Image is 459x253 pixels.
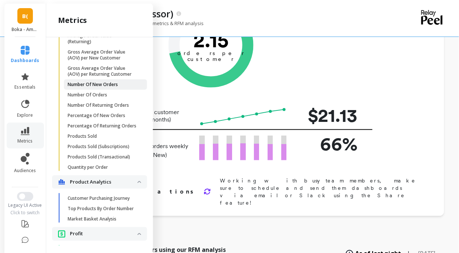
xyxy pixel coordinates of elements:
p: Working with busy team members, make sure to schedule and send them dashboards via email or Slack... [220,177,421,206]
p: Returning orders weekly (vs New) [121,142,190,160]
p: LTV per customer (24 months) [121,109,190,123]
p: Gross Average Order Value (AOV) per Returning Customer [68,65,138,77]
span: B( [22,12,28,20]
p: Products Sold (Transactional) [68,154,130,160]
p: Average Order Value* (Returning) [68,33,138,45]
div: Legacy UI Active [4,202,47,208]
img: navigation item icon [58,179,65,185]
p: Number Of Orders [68,92,107,98]
img: down caret icon [137,233,141,235]
span: essentials [14,84,36,90]
p: Top Products By Order Number [68,206,134,212]
tspan: orders per [177,50,245,57]
span: dashboards [11,58,40,64]
p: Market Basket Analysis [68,216,116,222]
p: Products Sold (Subscriptions) [68,144,129,150]
text: 2.15 [193,28,229,52]
p: Profit [70,230,137,238]
p: Percentage Of Returning Orders [68,123,136,129]
span: metrics [17,138,33,144]
p: Boka - Amazon (Essor) [12,27,39,33]
span: explore [17,112,33,118]
p: Quantity per Order [68,164,108,170]
p: Gross Average Order Value (AOV) per New Customer [68,49,138,61]
p: Number Of New Orders [68,82,118,88]
p: $21.13 [299,102,358,129]
span: audiences [14,168,36,174]
p: 66% [299,130,358,158]
img: down caret icon [137,181,141,183]
p: Percentage Of New Orders [68,113,125,119]
p: Product Analytics [70,178,137,186]
h2: metrics [58,15,87,25]
p: Number Of Returning Orders [68,102,129,108]
div: Click to switch [4,210,47,216]
p: Customer Purchasing Journey [68,195,130,201]
button: Switch to New UI [17,192,33,201]
img: navigation item icon [58,230,65,238]
p: Products Sold [68,133,97,139]
tspan: customer [187,56,234,63]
